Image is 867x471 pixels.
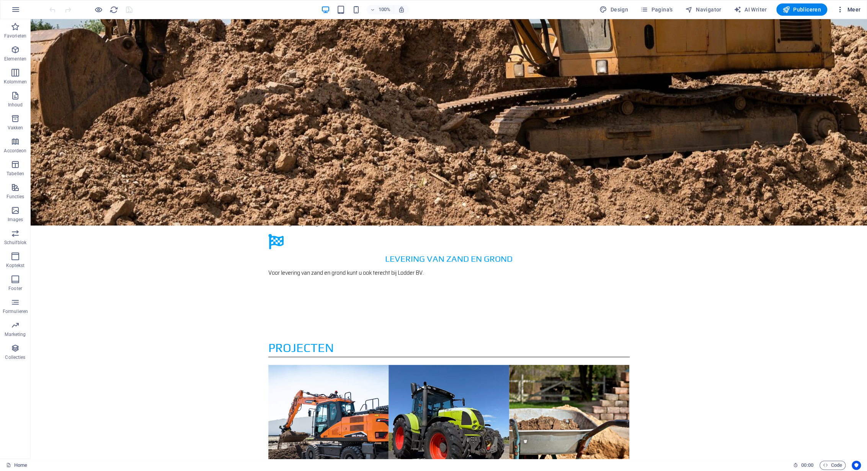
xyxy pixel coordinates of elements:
[8,285,22,292] p: Footer
[637,3,676,16] button: Pagina's
[782,6,821,13] span: Publiceren
[7,194,24,200] p: Functies
[596,3,631,16] button: Design
[801,461,813,470] span: 00 00
[6,461,27,470] a: Klik om selectie op te heffen, dubbelklik om Pagina's te open
[5,331,26,337] p: Marketing
[378,5,390,14] h6: 100%
[807,462,808,468] span: :
[8,217,23,223] p: Images
[836,6,860,13] span: Meer
[3,308,28,315] p: Formulieren
[367,5,394,14] button: 100%
[852,461,861,470] button: Usercentrics
[4,148,26,154] p: Accordeon
[776,3,827,16] button: Publiceren
[94,5,103,14] button: Klik hier om de voorbeeldmodus te verlaten en verder te gaan met bewerken
[4,79,27,85] p: Kolommen
[5,354,25,360] p: Collecties
[833,3,864,16] button: Meer
[640,6,673,13] span: Pagina's
[6,262,25,269] p: Koptekst
[685,6,722,13] span: Navigator
[596,3,631,16] div: Design (Ctrl+Alt+Y)
[4,56,26,62] p: Elementen
[109,5,118,14] i: Pagina opnieuw laden
[398,6,405,13] i: Stel bij het wijzigen van de grootte van de weergegeven website automatisch het juist zoomniveau ...
[682,3,725,16] button: Navigator
[4,240,26,246] p: Schuifblok
[599,6,628,13] span: Design
[8,125,23,131] p: Vakken
[734,6,767,13] span: AI Writer
[7,171,24,177] p: Tabellen
[820,461,846,470] button: Code
[731,3,770,16] button: AI Writer
[823,461,842,470] span: Code
[4,33,26,39] p: Favorieten
[109,5,118,14] button: reload
[793,461,813,470] h6: Sessietijd
[8,102,23,108] p: Inhoud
